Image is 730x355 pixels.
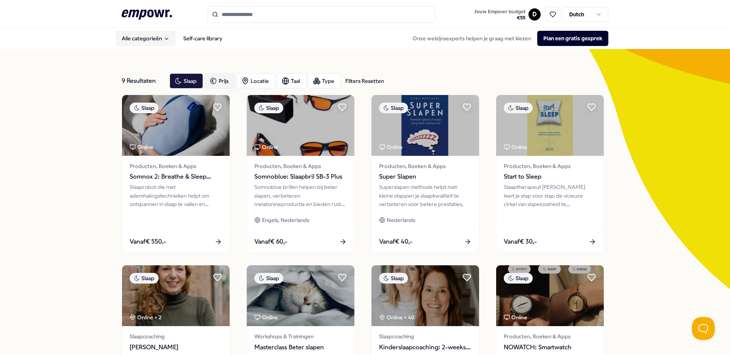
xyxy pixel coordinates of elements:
span: Vanaf € 550,- [130,237,166,247]
span: [PERSON_NAME] [130,342,222,352]
span: Kinderslaapcoaching: 2-weekse slaapcoach trajecten [379,342,471,352]
div: Slaaptherapeut [PERSON_NAME] leert je stap voor stap de vicieuze cirkel van slapeloosheid te door... [504,183,596,208]
div: Online + 40 [379,313,414,322]
div: 9 Resultaten [122,73,163,89]
div: Slaap [254,103,283,113]
span: Somnox 2: Breathe & Sleep Robot [130,172,222,182]
a: package imageSlaapOnlineProducten, Boeken & AppsSomnox 2: Breathe & Sleep RobotSlaaprobot die met... [122,95,230,253]
img: package image [122,265,230,326]
div: Slaap [504,273,533,284]
button: Prijs [205,73,235,89]
div: Slaap [130,273,159,284]
span: Vanaf € 60,- [254,237,287,247]
a: package imageSlaapOnlineProducten, Boeken & AppsSomnoblue: Slaapbril SB-3 PlusSomnoblue brillen h... [246,95,355,253]
span: Slaapcoaching [379,332,471,341]
div: Online + 2 [130,313,162,322]
span: Super Slapen [379,172,471,182]
div: Online [504,313,527,322]
div: Slaap [379,273,408,284]
img: package image [371,265,479,326]
div: Slaap [379,103,408,113]
button: Alle categorieën [116,31,176,46]
img: package image [247,265,354,326]
button: Jouw Empowr budget€55 [473,7,527,22]
div: Online [504,143,527,151]
span: NOWATCH: Smartwatch [504,342,596,352]
span: Masterclass Beter slapen [254,342,347,352]
span: Producten, Boeken & Apps [504,162,596,170]
iframe: Help Scout Beacon - Open [692,317,715,340]
div: Slaaprobot die met ademhalingstechnieken helpt om ontspannen in slaap te vallen en verfrist wakke... [130,183,222,208]
div: Onze welzijnsexperts helpen je graag met kiezen [406,31,608,46]
div: Online [130,143,153,151]
a: package imageSlaapOnlineProducten, Boeken & AppsStart to SleepSlaaptherapeut [PERSON_NAME] leert ... [496,95,604,253]
a: Jouw Empowr budget€55 [471,6,528,22]
img: package image [371,95,479,156]
button: Taal [277,73,306,89]
a: package imageSlaapOnlineProducten, Boeken & AppsSuper SlapenSuperslapen methode helpt met kleine ... [371,95,479,253]
button: Type [308,73,341,89]
div: Slaap [130,103,159,113]
span: Start to Sleep [504,172,596,182]
span: Producten, Boeken & Apps [379,162,471,170]
img: package image [247,95,354,156]
div: Online [254,143,278,151]
img: package image [496,265,604,326]
span: Producten, Boeken & Apps [254,162,347,170]
span: € 55 [474,15,525,21]
span: Workshops & Trainingen [254,332,347,341]
a: Self-care library [177,31,229,46]
span: Nederlands [387,216,415,224]
nav: Main [116,31,229,46]
div: Online [254,313,278,322]
div: Online [379,143,403,151]
img: package image [122,95,230,156]
span: Vanaf € 30,- [504,237,537,247]
span: Somnoblue: Slaapbril SB-3 Plus [254,172,347,182]
span: Slaapcoaching [130,332,222,341]
span: Engels, Nederlands [262,216,309,224]
input: Search for products, categories or subcategories [208,6,436,23]
button: D [528,8,541,21]
button: Locatie [236,73,275,89]
div: Slaap [504,103,533,113]
span: Jouw Empowr budget [474,9,525,15]
button: Plan een gratis gesprek [537,31,608,46]
img: package image [496,95,604,156]
span: Producten, Boeken & Apps [504,332,596,341]
button: Slaap [170,73,203,89]
span: Vanaf € 40,- [379,237,413,247]
div: Somnoblue brillen helpen bij beter slapen, verbeteren melatonineproductie en bieden rust aan [MED... [254,183,347,208]
div: Filters Resetten [345,77,384,85]
div: Slaap [254,273,283,284]
span: Producten, Boeken & Apps [130,162,222,170]
div: Superslapen methode helpt met kleine stappen je slaapkwaliteit te verbeteren voor betere prestaties. [379,183,471,208]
